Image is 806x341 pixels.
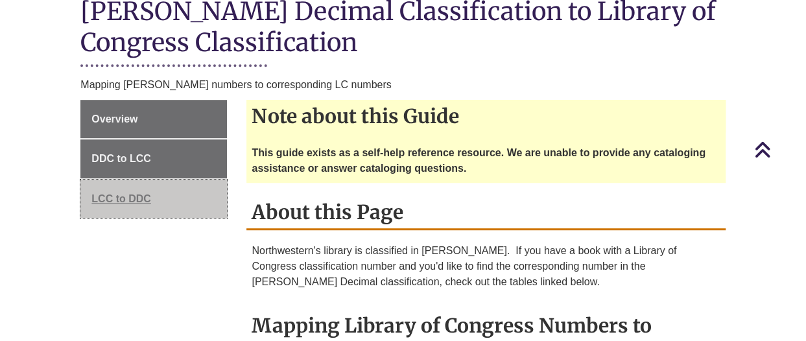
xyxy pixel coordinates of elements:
[91,113,137,124] span: Overview
[246,196,725,230] h2: About this Page
[754,141,803,158] a: Back to Top
[252,147,705,174] strong: This guide exists as a self-help reference resource. We are unable to provide any cataloging assi...
[91,193,151,204] span: LCC to DDC
[80,139,227,178] a: DDC to LCC
[80,79,391,90] span: Mapping [PERSON_NAME] numbers to corresponding LC numbers
[91,153,151,164] span: DDC to LCC
[246,100,725,132] h2: Note about this Guide
[80,100,227,139] a: Overview
[252,243,720,290] p: Northwestern's library is classified in [PERSON_NAME]. If you have a book with a Library of Congr...
[80,100,227,218] div: Guide Page Menu
[80,180,227,218] a: LCC to DDC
